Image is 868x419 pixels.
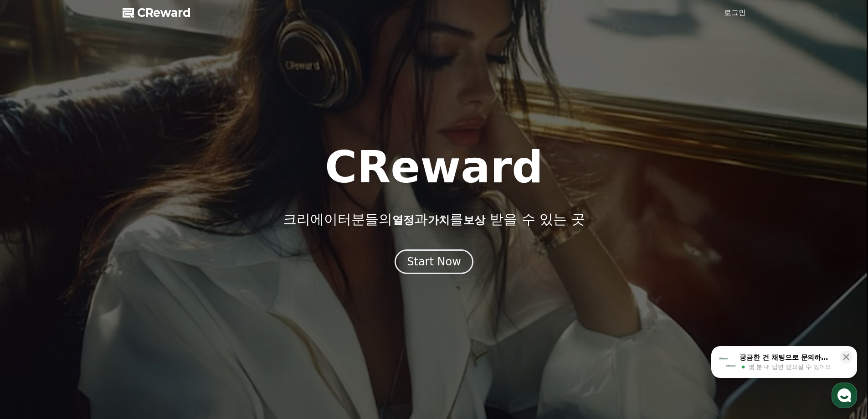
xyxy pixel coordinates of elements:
[137,5,191,20] span: CReward
[325,145,543,189] h1: CReward
[463,214,485,227] span: 보상
[123,5,191,20] a: CReward
[392,214,414,227] span: 열정
[724,7,746,18] a: 로그인
[283,211,585,228] p: 크리에이터분들의 과 를 받을 수 있는 곳
[407,254,461,269] div: Start Now
[395,259,473,267] a: Start Now
[395,249,473,274] button: Start Now
[428,214,450,227] span: 가치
